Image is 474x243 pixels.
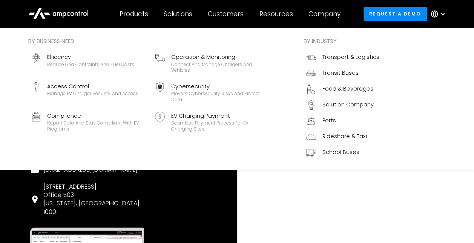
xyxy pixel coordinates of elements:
a: Ports [303,113,382,129]
a: EfficencyReduce grid contraints and fuel costs [28,50,149,76]
div: By industry [303,37,382,45]
div: Transit Buses [322,69,358,77]
div: Efficency [47,53,134,61]
a: Operation & MonitoringConnect and manage chargers and vehicles [152,50,273,76]
div: Access Control [47,82,138,91]
div: Products [120,10,148,18]
div: [STREET_ADDRESS] Office 503 [US_STATE], [GEOGRAPHIC_DATA] 10001 [43,183,140,217]
a: ComplianceReport data and stay compliant with EV programs [28,109,149,135]
a: EV Charging PaymentSeamless Payment Process for EV Charging Sites [152,109,273,135]
div: Operation & Monitoring [171,53,270,61]
div: Connect and manage chargers and vehicles [171,62,270,73]
a: CybersecurityPrevent cybersecurity risks and protect data [152,79,273,106]
div: Resources [259,10,293,18]
div: Solutions [164,10,192,18]
div: Solution Company [322,100,373,109]
div: Compliance [47,112,146,120]
img: location logo [30,195,40,204]
a: Request a demo [364,7,427,21]
div: EV Charging Payment [171,112,270,120]
div: Cybersecurity [171,82,270,91]
a: Transit Buses [303,66,382,82]
div: Company [308,10,341,18]
a: School Buses [303,145,382,161]
div: School Buses [322,148,359,156]
a: Transport & Logistics [303,50,382,66]
a: Access ControlManage EV charger security and access [28,79,149,106]
div: Ports [322,116,336,125]
div: Food & Beverages [322,85,373,93]
div: Customers [208,10,244,18]
div: Report data and stay compliant with EV programs [47,120,146,132]
a: Food & Beverages [303,82,382,97]
a: Rideshare & Taxi [303,129,382,145]
div: Reduce grid contraints and fuel costs [47,62,134,68]
a: Solution Company [303,97,382,113]
div: Manage EV charger security and access [47,91,138,97]
div: By business need [28,37,273,45]
div: Transport & Logistics [322,53,379,61]
div: Seamless Payment Process for EV Charging Sites [171,120,270,132]
div: Prevent cybersecurity risks and protect data [171,91,270,102]
div: Rideshare & Taxi [322,132,367,140]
